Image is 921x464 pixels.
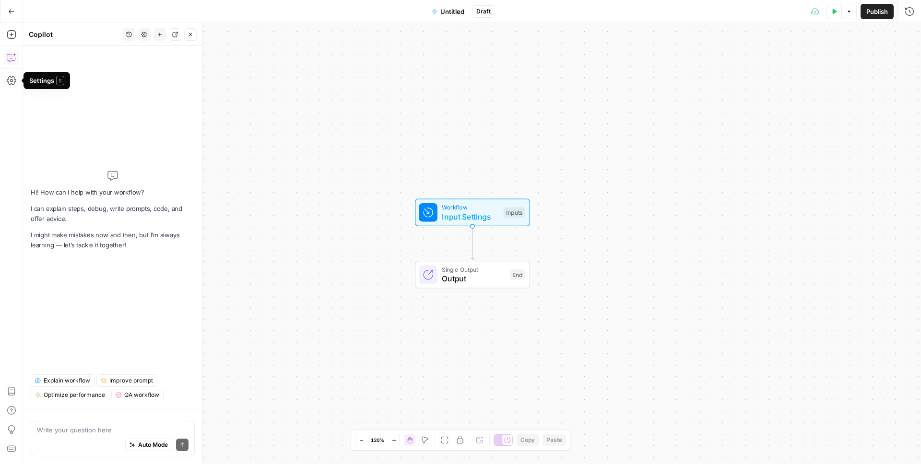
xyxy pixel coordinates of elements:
button: Improve prompt [96,374,157,387]
span: Auto Mode [138,441,168,449]
span: Publish [866,7,888,16]
p: Hi! How can I help with your workflow? [31,187,195,197]
button: Paste [543,434,566,446]
button: Explain workflow [31,374,94,387]
div: Copilot [29,30,120,39]
span: Single Output [442,265,505,274]
span: Improve prompt [109,376,153,385]
span: Optimize performance [44,391,105,399]
span: 120% [371,436,384,444]
button: Optimize performance [31,389,109,401]
div: End [510,269,525,280]
span: Paste [546,436,562,444]
span: Explain workflow [44,376,90,385]
button: Publish [861,4,894,19]
span: Workflow [442,203,499,212]
div: WorkflowInput SettingsInputs [383,198,562,226]
p: I might make mistakes now and then, but I’m always learning — let’s tackle it together! [31,230,195,250]
button: Untitled [426,4,470,19]
span: Untitled [440,7,464,16]
span: QA workflow [124,391,159,399]
button: Auto Mode [125,439,172,451]
span: Draft [476,7,491,16]
g: Edge from start to end [471,226,474,260]
button: QA workflow [111,389,164,401]
p: I can explain steps, debug, write prompts, code, and offer advice. [31,204,195,224]
span: Input Settings [442,211,499,222]
span: Output [442,273,505,284]
div: Inputs [504,207,525,218]
span: Copy [520,436,535,444]
button: Copy [517,434,539,446]
div: Single OutputOutputEnd [383,261,562,289]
